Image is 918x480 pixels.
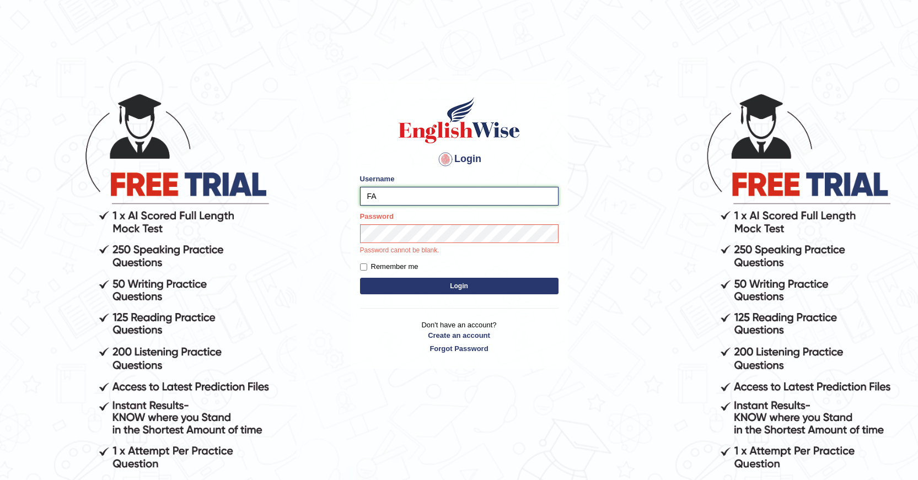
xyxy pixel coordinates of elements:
[360,211,394,222] label: Password
[360,174,395,184] label: Username
[360,263,367,271] input: Remember me
[360,278,559,294] button: Login
[360,261,418,272] label: Remember me
[360,343,559,354] a: Forgot Password
[360,150,559,168] h4: Login
[396,95,522,145] img: Logo of English Wise sign in for intelligent practice with AI
[360,320,559,354] p: Don't have an account?
[360,330,559,341] a: Create an account
[360,246,559,256] p: Password cannot be blank.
